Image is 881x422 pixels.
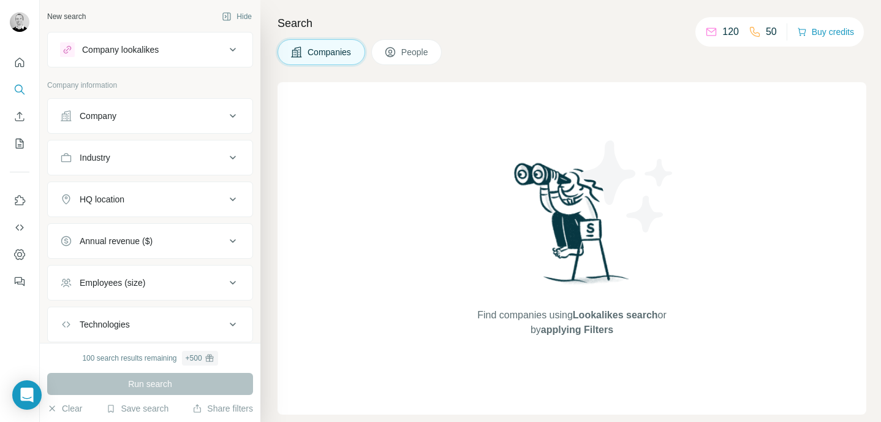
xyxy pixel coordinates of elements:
img: Surfe Illustration - Woman searching with binoculars [509,159,636,296]
button: Search [10,79,29,101]
p: Company information [47,80,253,91]
span: Companies [308,46,352,58]
button: Annual revenue ($) [48,226,252,256]
div: Technologies [80,318,130,331]
button: Employees (size) [48,268,252,297]
button: Use Surfe API [10,217,29,239]
h4: Search [278,15,866,32]
button: Hide [213,7,260,26]
button: Dashboard [10,244,29,266]
span: Find companies using or by [474,308,670,337]
button: Buy credits [797,23,854,40]
div: 100 search results remaining [82,351,217,366]
div: Open Intercom Messenger [12,380,42,410]
button: Save search [106,402,168,415]
div: Annual revenue ($) [80,235,153,247]
div: Company lookalikes [82,44,159,56]
button: Technologies [48,310,252,339]
div: Company [80,110,116,122]
button: Enrich CSV [10,105,29,128]
div: Employees (size) [80,277,145,289]
button: Share filters [192,402,253,415]
img: Surfe Illustration - Stars [572,131,682,242]
p: 50 [766,25,777,39]
span: People [401,46,429,58]
button: Feedback [10,270,29,293]
button: Use Surfe on LinkedIn [10,190,29,212]
div: Industry [80,152,110,164]
button: Company lookalikes [48,35,252,64]
button: Clear [47,402,82,415]
div: + 500 [186,353,202,364]
button: Quick start [10,52,29,74]
div: New search [47,11,86,22]
div: HQ location [80,193,124,205]
button: My lists [10,132,29,155]
button: Company [48,101,252,131]
button: Industry [48,143,252,172]
button: HQ location [48,185,252,214]
span: Lookalikes search [573,310,658,320]
span: applying Filters [541,324,613,335]
img: Avatar [10,12,29,32]
p: 120 [722,25,739,39]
